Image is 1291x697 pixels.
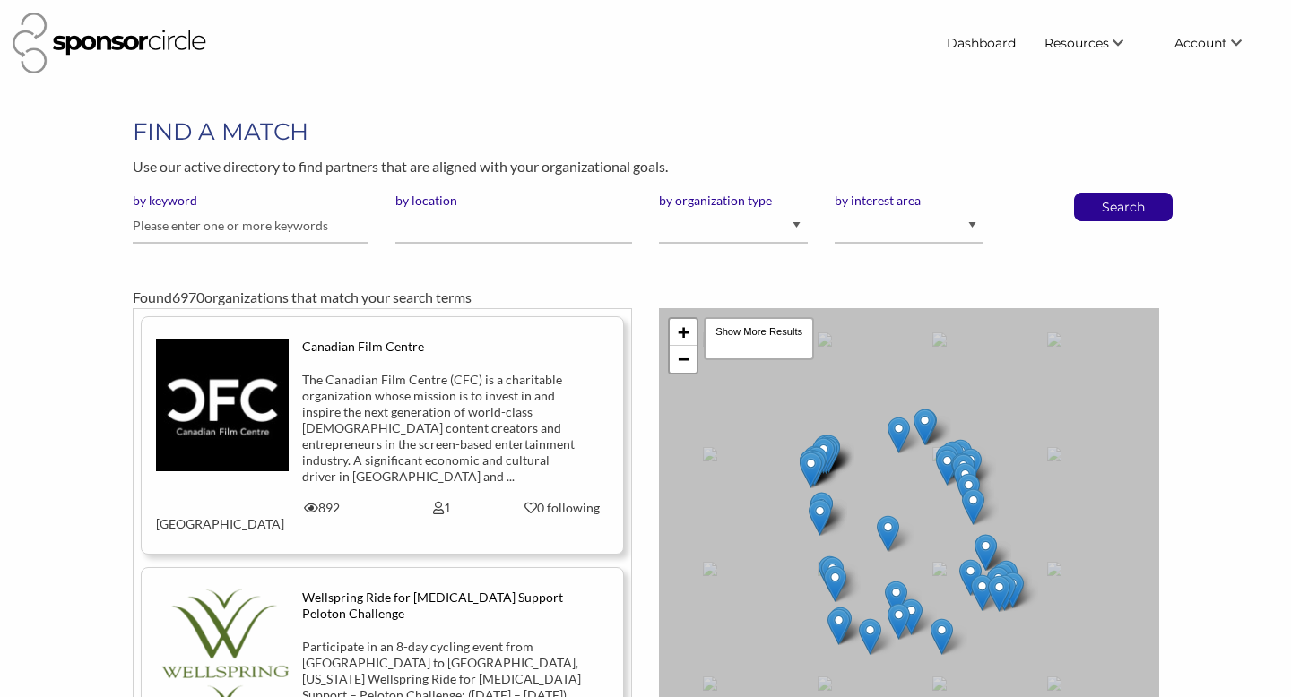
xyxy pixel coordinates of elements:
span: Account [1174,35,1227,51]
img: Sponsor Circle Logo [13,13,206,73]
h1: FIND A MATCH [133,116,1159,148]
img: tys7ftntgowgismeyatu [156,339,290,472]
label: by location [395,193,632,209]
button: Search [1094,194,1153,220]
a: Dashboard [932,27,1030,59]
li: Account [1160,27,1278,59]
div: [GEOGRAPHIC_DATA] [143,500,263,532]
a: Canadian Film Centre The Canadian Film Centre (CFC) is a charitable organization whose mission is... [156,339,610,533]
div: Wellspring Ride for [MEDICAL_DATA] Support – Peloton Challenge [302,589,582,622]
span: 6970 [172,288,204,305]
div: Canadian Film Centre [302,339,582,355]
div: Show More Results [704,317,814,360]
label: by keyword [133,193,369,209]
div: 1 [382,500,502,516]
div: Found organizations that match your search terms [133,287,1159,308]
input: Please enter one or more keywords [133,209,369,244]
label: by organization type [659,193,808,209]
li: Resources [1030,27,1160,59]
span: Resources [1044,35,1109,51]
div: 0 following [516,500,609,516]
a: Zoom in [670,319,697,346]
a: Zoom out [670,346,697,373]
div: The Canadian Film Centre (CFC) is a charitable organization whose mission is to invest in and ins... [302,372,582,485]
div: 892 [262,500,382,516]
label: by interest area [835,193,983,209]
p: Use our active directory to find partners that are aligned with your organizational goals. [133,155,1159,178]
